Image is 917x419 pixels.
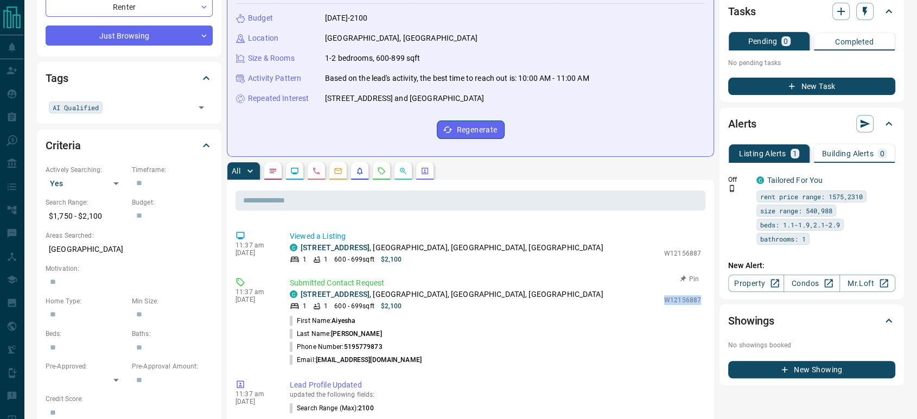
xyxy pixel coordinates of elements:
div: condos.ca [290,290,297,298]
h2: Showings [728,312,774,329]
svg: Calls [312,167,321,175]
span: AI Qualified [53,102,99,113]
p: , [GEOGRAPHIC_DATA], [GEOGRAPHIC_DATA], [GEOGRAPHIC_DATA] [301,289,603,300]
p: Completed [835,38,874,46]
div: condos.ca [756,176,764,184]
p: W12156887 [664,295,701,305]
p: , [GEOGRAPHIC_DATA], [GEOGRAPHIC_DATA], [GEOGRAPHIC_DATA] [301,242,603,253]
p: [DATE] [235,296,273,303]
p: [DATE] [235,249,273,257]
p: Search Range: [46,198,126,207]
p: No pending tasks [728,55,895,71]
p: Areas Searched: [46,231,213,240]
a: Condos [784,275,839,292]
div: Yes [46,175,126,192]
svg: Requests [377,167,386,175]
p: No showings booked [728,340,895,350]
h2: Tags [46,69,68,87]
p: Beds: [46,329,126,339]
p: Location [248,33,278,44]
p: Min Size: [132,296,213,306]
p: 1 [303,301,307,311]
p: $2,100 [381,255,402,264]
button: New Task [728,78,895,95]
svg: Opportunities [399,167,407,175]
svg: Agent Actions [421,167,429,175]
p: 1-2 bedrooms, 600-899 sqft [325,53,420,64]
p: Pending [748,37,777,45]
p: Email: [290,355,422,365]
p: Phone Number: [290,342,383,352]
button: Pin [674,274,705,284]
div: Just Browsing [46,26,213,46]
svg: Lead Browsing Activity [290,167,299,175]
span: [PERSON_NAME] [331,330,381,338]
a: [STREET_ADDRESS] [301,243,370,252]
p: 600 - 699 sqft [334,301,374,311]
span: bathrooms: 1 [760,233,806,244]
p: 11:37 am [235,288,273,296]
p: All [232,167,240,175]
svg: Listing Alerts [355,167,364,175]
p: Submitted Contact Request [290,277,701,289]
div: Criteria [46,132,213,158]
p: [DATE] [235,398,273,405]
p: 1 [324,255,328,264]
button: Regenerate [437,120,505,139]
a: Mr.Loft [839,275,895,292]
p: Listing Alerts [739,150,786,157]
p: Viewed a Listing [290,231,701,242]
span: 2100 [358,404,373,412]
p: Motivation: [46,264,213,274]
h2: Alerts [728,115,756,132]
a: [STREET_ADDRESS] [301,290,370,299]
span: 5195779873 [343,343,382,351]
p: Pre-Approval Amount: [132,361,213,371]
p: Search Range (Max) : [290,403,374,413]
p: Pre-Approved: [46,361,126,371]
span: size range: 540,988 [760,205,832,216]
p: Building Alerts [822,150,874,157]
p: [DATE]-2100 [325,12,367,24]
h2: Tasks [728,3,755,20]
p: First Name: [290,316,355,326]
p: Repeated Interest [248,93,309,104]
span: beds: 1.1-1.9,2.1-2.9 [760,219,840,230]
p: W12156887 [664,249,701,258]
p: 0 [784,37,788,45]
a: Tailored For You [767,176,823,185]
p: $1,750 - $2,100 [46,207,126,225]
p: Home Type: [46,296,126,306]
p: Last Name: [290,329,382,339]
p: Activity Pattern [248,73,301,84]
p: Size & Rooms [248,53,295,64]
p: Off [728,175,750,185]
p: [GEOGRAPHIC_DATA] [46,240,213,258]
p: [STREET_ADDRESS] and [GEOGRAPHIC_DATA] [325,93,484,104]
svg: Notes [269,167,277,175]
span: Aiyesha [332,317,355,325]
p: New Alert: [728,260,895,271]
span: rent price range: 1575,2310 [760,191,863,202]
h2: Criteria [46,137,81,154]
span: [EMAIL_ADDRESS][DOMAIN_NAME] [316,356,422,364]
p: Timeframe: [132,165,213,175]
p: 11:37 am [235,242,273,249]
div: Alerts [728,111,895,137]
p: updated the following fields: [290,391,701,398]
div: Tags [46,65,213,91]
svg: Emails [334,167,342,175]
p: [GEOGRAPHIC_DATA], [GEOGRAPHIC_DATA] [325,33,477,44]
p: Baths: [132,329,213,339]
p: Based on the lead's activity, the best time to reach out is: 10:00 AM - 11:00 AM [325,73,589,84]
p: 11:37 am [235,390,273,398]
a: Property [728,275,784,292]
p: Lead Profile Updated [290,379,701,391]
p: 0 [880,150,884,157]
p: Credit Score: [46,394,213,404]
button: New Showing [728,361,895,378]
p: Budget: [132,198,213,207]
p: Actively Searching: [46,165,126,175]
p: 1 [324,301,328,311]
p: 600 - 699 sqft [334,255,374,264]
